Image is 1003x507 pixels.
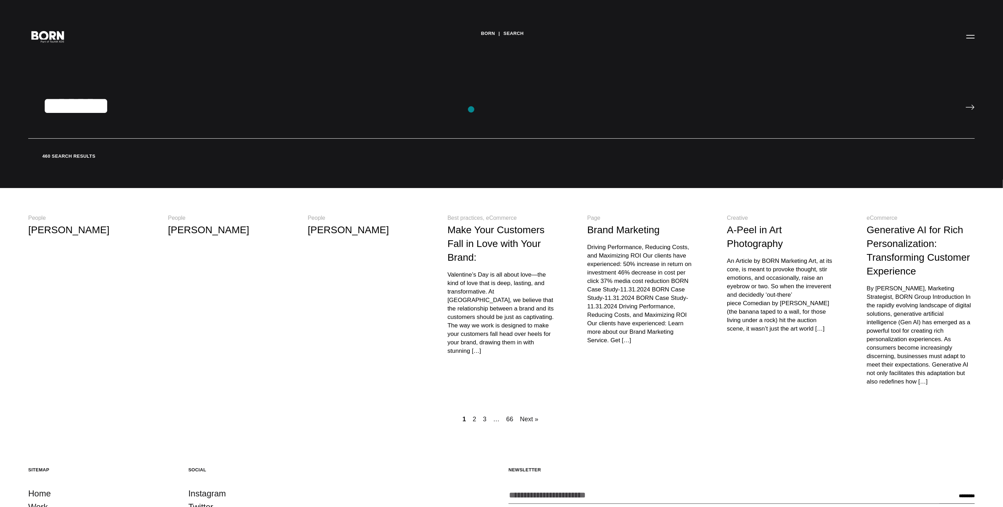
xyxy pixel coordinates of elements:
[587,243,695,345] div: Driving Performance, Reducing Costs, and Maximizing ROI Our clients have experienced: 50% increas...
[448,215,486,221] span: Best practices
[28,215,46,221] strong: People
[471,414,478,424] a: 2
[727,215,748,221] span: Creative
[168,215,186,221] strong: People
[867,224,970,277] a: Generative AI for Rich Personalization: Transforming Customer Experience
[28,153,975,160] div: 460 search results
[492,414,501,424] span: …
[505,414,515,424] a: 66
[727,224,783,249] a: A-Peel in Art Photography
[509,467,975,473] h5: Newsletter
[481,414,488,424] a: 3
[308,215,326,221] strong: People
[587,224,659,235] a: Brand Marketing
[168,224,249,235] a: [PERSON_NAME]
[867,215,898,221] span: eCommerce
[461,414,467,424] span: 1
[188,487,226,500] a: Instagram
[519,414,540,424] a: Next »
[867,284,975,386] div: By [PERSON_NAME], Marketing Strategist, BORN Group Introduction In the rapidly evolving landscape...
[481,28,495,39] a: BORN
[448,271,555,355] div: Valentine’s Day is all about love—the kind of love that is deep, lasting, and transformative. At ...
[28,467,174,473] h5: Sitemap
[448,224,545,263] a: Make Your Customers Fall in Love with Your Brand:
[587,215,600,221] strong: Page
[504,28,524,39] a: Search
[727,257,835,333] div: An Article by BORN Marketing Art, at its core, is meant to provoke thought, stir emotions, and oc...
[962,29,979,44] button: Open
[966,104,975,110] input: Submit
[28,487,51,500] a: Home
[486,215,517,221] span: eCommerce
[308,224,389,235] a: [PERSON_NAME]
[28,224,109,235] a: [PERSON_NAME]
[188,467,334,473] h5: Social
